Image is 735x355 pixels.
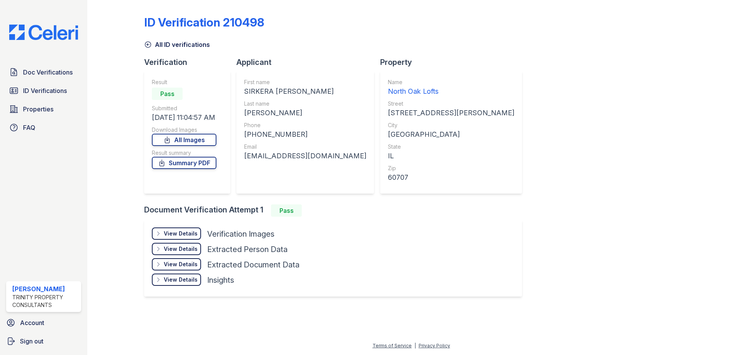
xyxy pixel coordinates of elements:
a: FAQ [6,120,81,135]
a: Summary PDF [152,157,216,169]
div: Property [380,57,528,68]
div: Email [244,143,366,151]
div: Insights [207,275,234,285]
div: [STREET_ADDRESS][PERSON_NAME] [388,108,514,118]
a: Sign out [3,333,84,349]
span: Doc Verifications [23,68,73,77]
div: Verification [144,57,236,68]
div: Phone [244,121,366,129]
div: First name [244,78,366,86]
a: Account [3,315,84,330]
div: City [388,121,514,129]
div: Applicant [236,57,380,68]
div: IL [388,151,514,161]
div: Name [388,78,514,86]
div: Result summary [152,149,216,157]
span: Sign out [20,337,43,346]
div: [PHONE_NUMBER] [244,129,366,140]
a: Name North Oak Lofts [388,78,514,97]
div: Verification Images [207,229,274,239]
div: Result [152,78,216,86]
div: Street [388,100,514,108]
div: Pass [271,204,302,217]
div: Zip [388,164,514,172]
div: Extracted Document Data [207,259,299,270]
iframe: chat widget [703,324,727,347]
a: Privacy Policy [419,343,450,348]
div: State [388,143,514,151]
div: | [414,343,416,348]
div: [PERSON_NAME] [244,108,366,118]
span: FAQ [23,123,35,132]
div: View Details [164,230,198,237]
span: ID Verifications [23,86,67,95]
div: North Oak Lofts [388,86,514,97]
div: View Details [164,260,198,268]
div: [EMAIL_ADDRESS][DOMAIN_NAME] [244,151,366,161]
div: Extracted Person Data [207,244,288,255]
span: Account [20,318,44,327]
img: CE_Logo_Blue-a8612792a0a2168367f1c8372b55b34899dd931a85d93a1a3d3e32e68fde9ad4.png [3,25,84,40]
a: All Images [152,134,216,146]
div: [PERSON_NAME] [12,284,78,294]
a: Doc Verifications [6,65,81,80]
div: Submitted [152,105,216,112]
div: Pass [152,88,183,100]
div: View Details [164,276,198,284]
div: SIRKERA [PERSON_NAME] [244,86,366,97]
div: Last name [244,100,366,108]
div: 60707 [388,172,514,183]
div: ID Verification 210498 [144,15,264,29]
a: Properties [6,101,81,117]
div: Download Images [152,126,216,134]
div: [GEOGRAPHIC_DATA] [388,129,514,140]
a: Terms of Service [372,343,412,348]
div: Trinity Property Consultants [12,294,78,309]
a: ID Verifications [6,83,81,98]
a: All ID verifications [144,40,210,49]
span: Properties [23,105,53,114]
div: [DATE] 11:04:57 AM [152,112,216,123]
div: Document Verification Attempt 1 [144,204,528,217]
div: View Details [164,245,198,253]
